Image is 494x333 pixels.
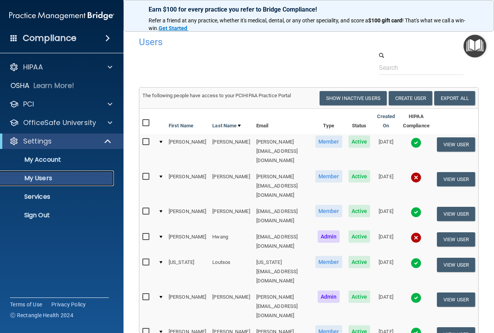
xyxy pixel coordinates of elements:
[349,291,370,303] span: Active
[166,254,209,289] td: [US_STATE]
[312,109,345,134] th: Type
[166,134,209,169] td: [PERSON_NAME]
[149,17,465,31] span: ! That's what we call a win-win.
[5,156,110,164] p: My Account
[368,17,402,24] strong: $100 gift card
[9,63,112,72] a: HIPAA
[253,134,312,169] td: [PERSON_NAME][EMAIL_ADDRESS][DOMAIN_NAME]
[142,93,291,98] span: The following people have access to your PCIHIPAA Practice Portal
[437,172,475,186] button: View User
[209,289,253,324] td: [PERSON_NAME]
[253,203,312,229] td: [EMAIL_ADDRESS][DOMAIN_NAME]
[5,174,110,182] p: My Users
[34,81,74,90] p: Learn More!
[315,135,342,148] span: Member
[411,292,421,303] img: tick.e7d51cea.svg
[320,91,387,105] button: Show Inactive Users
[23,100,34,109] p: PCI
[437,292,475,307] button: View User
[166,169,209,203] td: [PERSON_NAME]
[373,169,399,203] td: [DATE]
[9,8,114,24] img: PMB logo
[434,91,475,105] a: Export All
[373,134,399,169] td: [DATE]
[411,207,421,218] img: tick.e7d51cea.svg
[209,134,253,169] td: [PERSON_NAME]
[318,230,340,243] span: Admin
[166,229,209,254] td: [PERSON_NAME]
[10,301,42,308] a: Terms of Use
[345,109,374,134] th: Status
[169,121,193,130] a: First Name
[318,291,340,303] span: Admin
[411,137,421,148] img: tick.e7d51cea.svg
[209,169,253,203] td: [PERSON_NAME]
[411,258,421,269] img: tick.e7d51cea.svg
[5,211,110,219] p: Sign Out
[349,135,370,148] span: Active
[139,37,332,47] h4: Users
[51,301,86,308] a: Privacy Policy
[315,170,342,183] span: Member
[212,121,241,130] a: Last Name
[464,35,486,57] button: Open Resource Center
[149,17,368,24] span: Refer a friend at any practice, whether it's medical, dental, or any other speciality, and score a
[349,256,370,268] span: Active
[437,232,475,247] button: View User
[5,193,110,201] p: Services
[349,170,370,183] span: Active
[209,254,253,289] td: Loutsos
[315,256,342,268] span: Member
[411,232,421,243] img: cross.ca9f0e7f.svg
[159,25,187,31] strong: Get Started
[253,254,312,289] td: [US_STATE][EMAIL_ADDRESS][DOMAIN_NAME]
[166,289,209,324] td: [PERSON_NAME]
[437,207,475,221] button: View User
[253,289,312,324] td: [PERSON_NAME][EMAIL_ADDRESS][DOMAIN_NAME]
[253,229,312,254] td: [EMAIL_ADDRESS][DOMAIN_NAME]
[10,311,73,319] span: Ⓒ Rectangle Health 2024
[9,118,112,127] a: OfficeSafe University
[9,100,112,109] a: PCI
[315,205,342,217] span: Member
[373,289,399,324] td: [DATE]
[23,63,43,72] p: HIPAA
[373,254,399,289] td: [DATE]
[379,61,464,75] input: Search
[389,91,432,105] button: Create User
[411,172,421,183] img: cross.ca9f0e7f.svg
[349,205,370,217] span: Active
[253,169,312,203] td: [PERSON_NAME][EMAIL_ADDRESS][DOMAIN_NAME]
[437,258,475,272] button: View User
[166,203,209,229] td: [PERSON_NAME]
[209,203,253,229] td: [PERSON_NAME]
[349,230,370,243] span: Active
[149,6,469,13] p: Earn $100 for every practice you refer to Bridge Compliance!
[399,109,434,134] th: HIPAA Compliance
[437,137,475,152] button: View User
[373,229,399,254] td: [DATE]
[253,109,312,134] th: Email
[23,118,96,127] p: OfficeSafe University
[159,25,188,31] a: Get Started
[376,112,396,130] a: Created On
[23,33,76,44] h4: Compliance
[209,229,253,254] td: Hwang
[10,81,30,90] p: OSHA
[9,137,112,146] a: Settings
[373,203,399,229] td: [DATE]
[23,137,52,146] p: Settings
